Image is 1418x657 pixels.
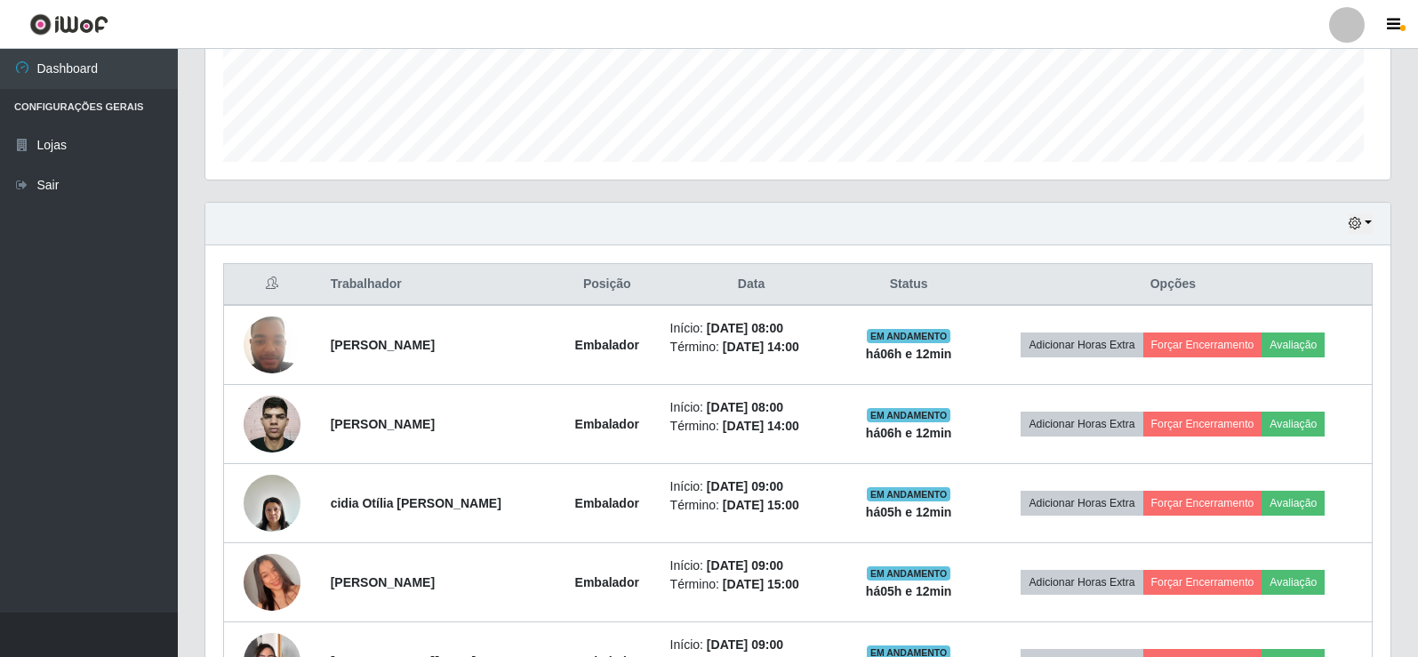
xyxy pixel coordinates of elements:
strong: Embalador [575,575,639,589]
img: 1690487685999.jpeg [244,465,300,541]
strong: há 06 h e 12 min [866,347,952,361]
strong: há 05 h e 12 min [866,584,952,598]
li: Início: [670,636,833,654]
button: Adicionar Horas Extra [1021,570,1142,595]
strong: [PERSON_NAME] [331,575,435,589]
th: Opções [974,264,1373,306]
th: Status [843,264,973,306]
strong: Embalador [575,338,639,352]
button: Adicionar Horas Extra [1021,333,1142,357]
button: Adicionar Horas Extra [1021,491,1142,516]
span: EM ANDAMENTO [867,487,951,501]
th: Data [660,264,844,306]
time: [DATE] 09:00 [707,637,783,652]
button: Forçar Encerramento [1143,412,1262,437]
time: [DATE] 14:00 [723,340,799,354]
strong: há 06 h e 12 min [866,426,952,440]
img: 1694719722854.jpeg [244,307,300,382]
strong: cidia Otília [PERSON_NAME] [331,496,501,510]
li: Término: [670,575,833,594]
img: 1751455620559.jpeg [244,532,300,633]
span: EM ANDAMENTO [867,329,951,343]
time: [DATE] 15:00 [723,577,799,591]
button: Avaliação [1262,412,1325,437]
strong: [PERSON_NAME] [331,338,435,352]
time: [DATE] 14:00 [723,419,799,433]
time: [DATE] 09:00 [707,558,783,573]
button: Avaliação [1262,333,1325,357]
time: [DATE] 08:00 [707,321,783,335]
li: Término: [670,417,833,436]
button: Forçar Encerramento [1143,333,1262,357]
img: CoreUI Logo [29,13,108,36]
strong: Embalador [575,417,639,431]
li: Início: [670,557,833,575]
button: Adicionar Horas Extra [1021,412,1142,437]
th: Posição [555,264,660,306]
time: [DATE] 15:00 [723,498,799,512]
strong: há 05 h e 12 min [866,505,952,519]
span: EM ANDAMENTO [867,408,951,422]
li: Início: [670,319,833,338]
time: [DATE] 08:00 [707,400,783,414]
li: Início: [670,398,833,417]
button: Avaliação [1262,570,1325,595]
img: 1750990639445.jpeg [244,386,300,462]
time: [DATE] 09:00 [707,479,783,493]
button: Forçar Encerramento [1143,570,1262,595]
button: Forçar Encerramento [1143,491,1262,516]
li: Término: [670,338,833,357]
strong: [PERSON_NAME] [331,417,435,431]
li: Início: [670,477,833,496]
button: Avaliação [1262,491,1325,516]
th: Trabalhador [320,264,555,306]
li: Término: [670,496,833,515]
strong: Embalador [575,496,639,510]
span: EM ANDAMENTO [867,566,951,581]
